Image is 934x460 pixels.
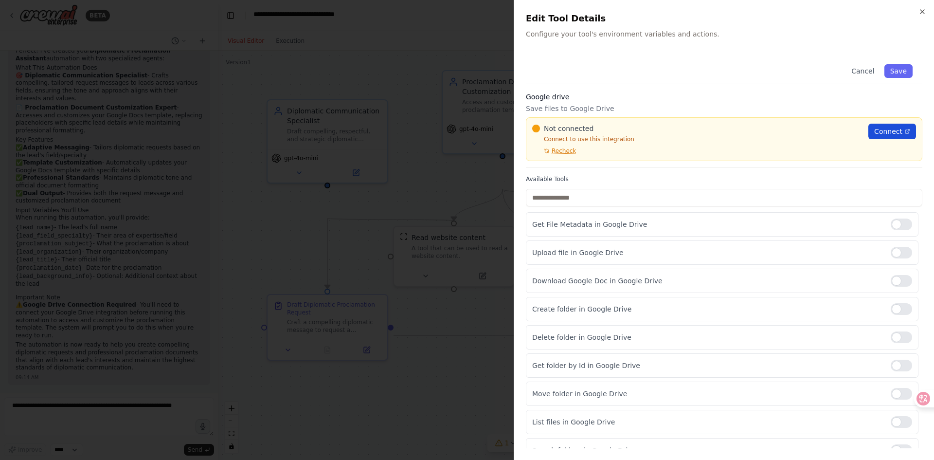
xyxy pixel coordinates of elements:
button: Cancel [845,64,880,78]
a: Connect [868,124,916,139]
p: Download Google Doc in Google Drive [532,276,883,286]
button: Save [884,64,913,78]
p: Upload file in Google Drive [532,248,883,258]
label: Available Tools [526,175,922,183]
p: Connect to use this integration [532,135,862,143]
p: Move folder in Google Drive [532,389,883,399]
p: Search folders in Google Drive [532,445,883,455]
p: Get folder by Id in Google Drive [532,361,883,370]
p: Get File Metadata in Google Drive [532,220,883,229]
p: Configure your tool's environment variables and actions. [526,29,922,39]
p: Save files to Google Drive [526,104,922,113]
p: Create folder in Google Drive [532,304,883,314]
h2: Edit Tool Details [526,12,922,25]
button: Recheck [532,147,576,155]
span: Not connected [544,124,593,133]
span: Connect [874,127,902,136]
span: Recheck [552,147,576,155]
h3: Google drive [526,92,922,102]
p: Delete folder in Google Drive [532,332,883,342]
p: List files in Google Drive [532,417,883,427]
